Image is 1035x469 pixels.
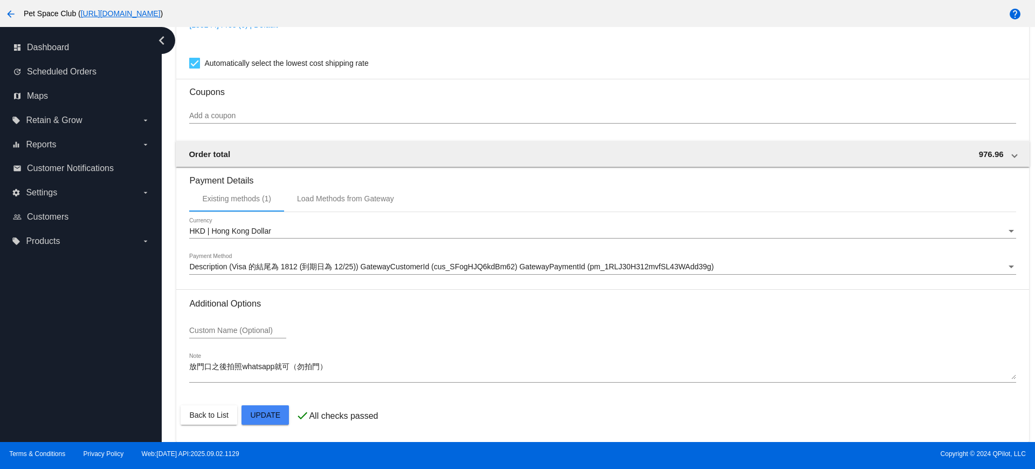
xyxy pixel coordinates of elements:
[176,141,1029,167] mat-expansion-panel-header: Order total 976.96
[296,409,309,422] mat-icon: check
[189,411,228,419] span: Back to List
[189,263,1016,271] mat-select: Payment Method
[12,188,20,197] i: settings
[26,140,56,149] span: Reports
[241,405,289,425] button: Update
[13,160,150,177] a: email Customer Notifications
[4,8,17,21] mat-icon: arrow_back
[309,411,378,421] p: All checks passed
[13,67,22,76] i: update
[13,92,22,100] i: map
[24,9,163,18] span: Pet Space Club ( )
[27,212,68,222] span: Customers
[189,298,1016,309] h3: Additional Options
[26,115,82,125] span: Retain & Grow
[153,32,170,49] i: chevron_left
[27,67,96,77] span: Scheduled Orders
[202,194,271,203] div: Existing methods (1)
[27,164,114,173] span: Customer Notifications
[189,327,286,335] input: Custom Name (Optional)
[189,112,1016,120] input: Add a coupon
[189,167,1016,186] h3: Payment Details
[979,149,1004,159] span: 976.96
[9,450,65,458] a: Terms & Conditions
[141,188,150,197] i: arrow_drop_down
[27,43,69,52] span: Dashboard
[189,262,714,271] span: Description (Visa 的結尾為 1812 (到期日為 12/25)) GatewayCustomerId (cus_SFogHJQ6kdBm62) GatewayPaymentId...
[81,9,161,18] a: [URL][DOMAIN_NAME]
[27,91,48,101] span: Maps
[13,63,150,80] a: update Scheduled Orders
[13,213,22,221] i: people_outline
[527,450,1026,458] span: Copyright © 2024 QPilot, LLC
[13,164,22,173] i: email
[12,116,20,125] i: local_offer
[189,227,1016,236] mat-select: Currency
[189,149,230,159] span: Order total
[189,227,271,235] span: HKD | Hong Kong Dollar
[189,79,1016,97] h3: Coupons
[13,87,150,105] a: map Maps
[250,411,280,419] span: Update
[13,39,150,56] a: dashboard Dashboard
[26,236,60,246] span: Products
[26,188,57,198] span: Settings
[141,116,150,125] i: arrow_drop_down
[204,57,368,70] span: Automatically select the lowest cost shipping rate
[141,237,150,246] i: arrow_drop_down
[13,43,22,52] i: dashboard
[141,140,150,149] i: arrow_drop_down
[181,405,237,425] button: Back to List
[13,208,150,226] a: people_outline Customers
[297,194,394,203] div: Load Methods from Gateway
[12,140,20,149] i: equalizer
[84,450,124,458] a: Privacy Policy
[142,450,239,458] a: Web:[DATE] API:2025.09.02.1129
[1009,8,1022,21] mat-icon: help
[12,237,20,246] i: local_offer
